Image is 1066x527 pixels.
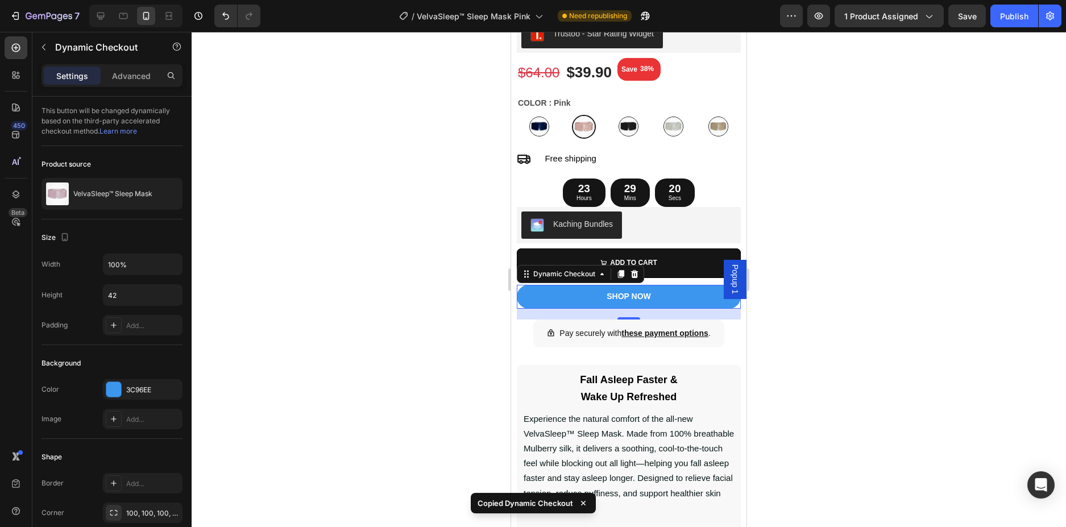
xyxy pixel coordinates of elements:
[22,288,213,316] a: Pay securely withthese payment options.
[99,127,137,135] a: Learn more
[109,31,128,44] div: Save
[42,452,62,462] div: Shape
[412,10,414,22] span: /
[569,11,627,21] span: Need republishing
[6,217,230,246] button: ADD TO CART
[197,85,217,105] img: ChatGPT_Image_Jun_11_2025_12_28_38_PM-6_09097cfa-9ac7-4cac-ba5c-fa7a68ef7cc9.webp
[69,342,166,354] strong: Fall Asleep Faster &
[1000,10,1028,22] div: Publish
[948,5,986,27] button: Save
[42,159,91,169] div: Product source
[478,497,573,509] p: Copied Dynamic Checkout
[157,162,170,171] p: Secs
[30,494,209,503] strong: Fall asleep faster and enjoy longer REM cycles.
[65,151,81,162] div: 23
[103,254,182,275] input: Auto
[113,151,125,162] div: 29
[112,70,151,82] p: Advanced
[56,70,88,82] p: Settings
[42,358,81,368] div: Background
[128,31,144,43] div: 38%
[1027,471,1055,499] div: Open Intercom Messenger
[42,97,182,146] div: This button will be changed dynamically based on the third-party accelerated checkout method.
[42,414,61,424] div: Image
[19,186,33,200] img: KachingBundles.png
[96,259,140,271] div: SHOP NOW
[214,5,260,27] div: Undo/Redo
[20,237,86,247] div: Dynamic Checkout
[126,385,180,395] div: 3C96EE
[61,83,85,107] img: gempages_579429550635615025-c6668439-9bec-4143-8f1f-0c3324a7f95c.webp
[42,290,63,300] div: Height
[73,190,152,198] p: VelvaSleep™ Sleep Mask
[835,5,944,27] button: 1 product assigned
[126,508,180,518] div: 100, 100, 100, 100
[126,414,180,425] div: Add...
[157,151,170,162] div: 20
[5,5,85,27] button: 7
[9,208,27,217] div: Beta
[42,384,59,395] div: Color
[42,186,102,198] div: Kaching Bundles
[42,320,68,330] div: Padding
[13,382,223,481] span: Experience the natural comfort of the all-new VelvaSleep™ Sleep Mask. Made from 100% breathable M...
[417,10,530,22] span: VelvaSleep™ Sleep Mask Pink
[55,40,152,54] p: Dynamic Checkout
[74,9,80,23] p: 7
[126,479,180,489] div: Add...
[107,85,127,105] img: gempages_579429550635615025-973523c0-a80b-4d5d-8d64-ff592b327475.webp
[42,259,60,269] div: Width
[113,162,125,171] p: Mins
[10,180,111,207] button: Kaching Bundles
[70,359,165,371] strong: Wake Up Refreshed
[46,182,69,205] img: product feature img
[990,5,1038,27] button: Publish
[126,321,180,331] div: Add...
[152,85,172,105] img: gempages_579429550635615025-c7f9642e-0d17-48e9-afc5-2cbf915a04c5.webp
[511,32,746,527] iframe: Design area
[42,478,64,488] div: Border
[42,230,72,246] div: Size
[7,67,60,76] strong: COLOR : Pink
[42,508,64,518] div: Corner
[11,121,27,130] div: 450
[54,31,102,51] div: $39.90
[110,297,197,306] u: these payment options
[34,122,85,131] span: Free shipping
[6,30,49,52] div: $64.00
[844,10,918,22] span: 1 product assigned
[65,162,81,171] p: Hours
[103,285,182,305] input: Auto
[18,85,38,105] img: gempages_579429550635615025-667697df-c753-41b6-bb3d-4d2e180b500b.webp
[99,227,146,236] div: ADD TO CART
[6,253,230,277] button: SHOP NOW
[48,294,199,309] p: Pay securely with .
[958,11,977,21] span: Save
